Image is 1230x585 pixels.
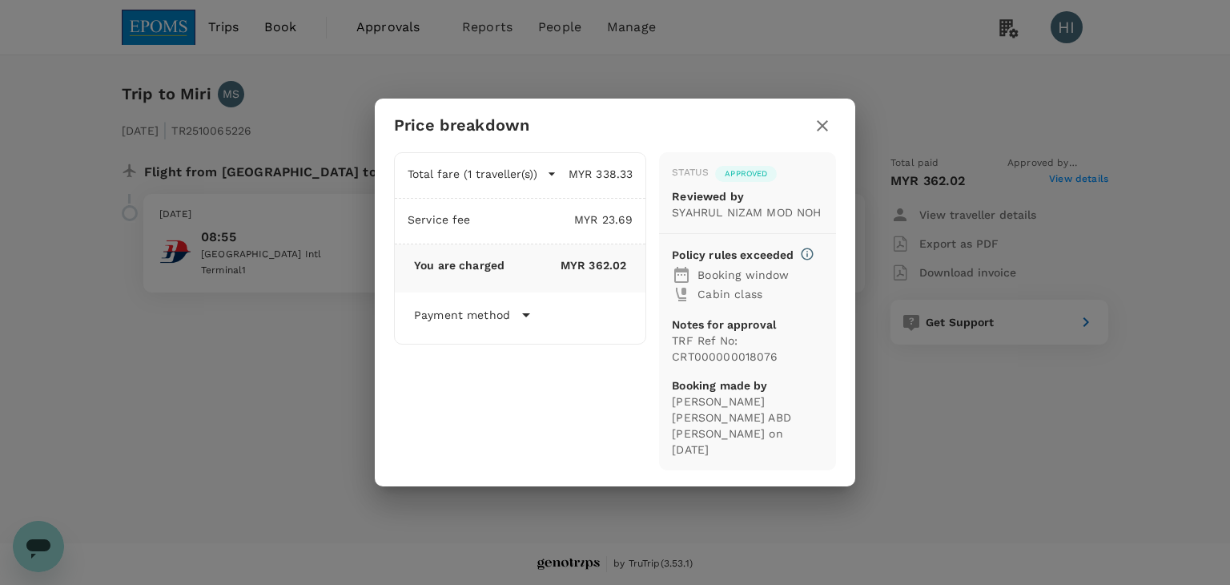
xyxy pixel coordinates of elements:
p: Booking made by [672,377,823,393]
p: SYAHRUL NIZAM MOD NOH [672,204,823,220]
p: Cabin class [697,286,823,302]
p: Total fare (1 traveller(s)) [408,166,537,182]
p: You are charged [414,257,504,273]
p: Service fee [408,212,471,228]
p: Reviewed by [672,188,823,204]
button: Total fare (1 traveller(s)) [408,166,557,182]
p: MYR 338.33 [557,166,633,182]
div: Status [672,165,709,181]
p: MYR 23.69 [471,212,633,228]
p: TRF Ref No: CRT000000018076 [672,333,823,365]
h6: Price breakdown [394,112,529,138]
p: Booking window [697,267,823,283]
p: [PERSON_NAME] [PERSON_NAME] ABD [PERSON_NAME] on [DATE] [672,393,823,458]
p: Payment method [414,307,510,323]
p: MYR 362.02 [504,257,626,273]
p: Notes for approval [672,317,823,333]
span: Approved [715,168,777,180]
p: Policy rules exceeded [672,247,794,263]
